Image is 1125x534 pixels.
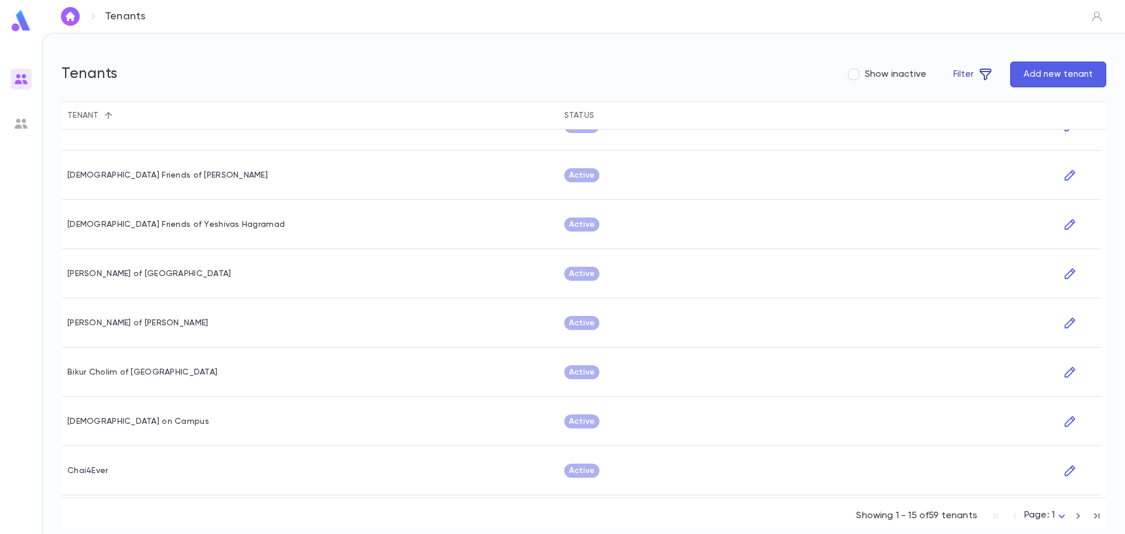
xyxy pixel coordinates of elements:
img: users_gradient.817b64062b48db29b58f0b5e96d8b67b.svg [14,72,28,86]
div: Page: 1 [1024,506,1069,525]
div: Bikur Cholim of Lakewood [67,368,217,377]
button: Add new tenant [1010,62,1106,87]
img: home_white.a664292cf8c1dea59945f0da9f25487c.svg [63,12,77,21]
p: Showing 1 - 15 of 59 tenants [856,510,977,522]
div: Tenant [67,101,99,130]
div: Bais Yaakov of Boston [67,269,231,278]
span: Show inactive [865,69,926,80]
span: Active [564,466,600,475]
button: Filter [940,62,1005,87]
span: Page: 1 [1024,511,1055,520]
div: Status [564,101,595,130]
div: Chai4Ever [67,466,108,475]
span: Active [564,269,600,278]
span: Active [564,171,600,180]
div: American Friends of Yeshivas Hagramad [67,220,285,229]
span: Active [564,220,600,229]
p: Tenants [105,10,145,23]
span: Active [564,368,600,377]
div: American Friends of Daas Aharon [67,171,268,180]
div: Bais Yaakov of Thornhill [67,318,208,328]
img: logo [9,9,33,32]
div: Tenant [62,101,558,130]
div: Chabad on Campus [67,417,209,426]
img: users_grey.add6a7b1bacd1fe57131ad36919bb8de.svg [14,117,28,131]
h5: Tenants [62,66,118,83]
span: Active [564,417,600,426]
span: Active [564,318,600,328]
div: Status [558,101,1055,130]
button: Sort [99,106,118,125]
button: Sort [594,106,613,125]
